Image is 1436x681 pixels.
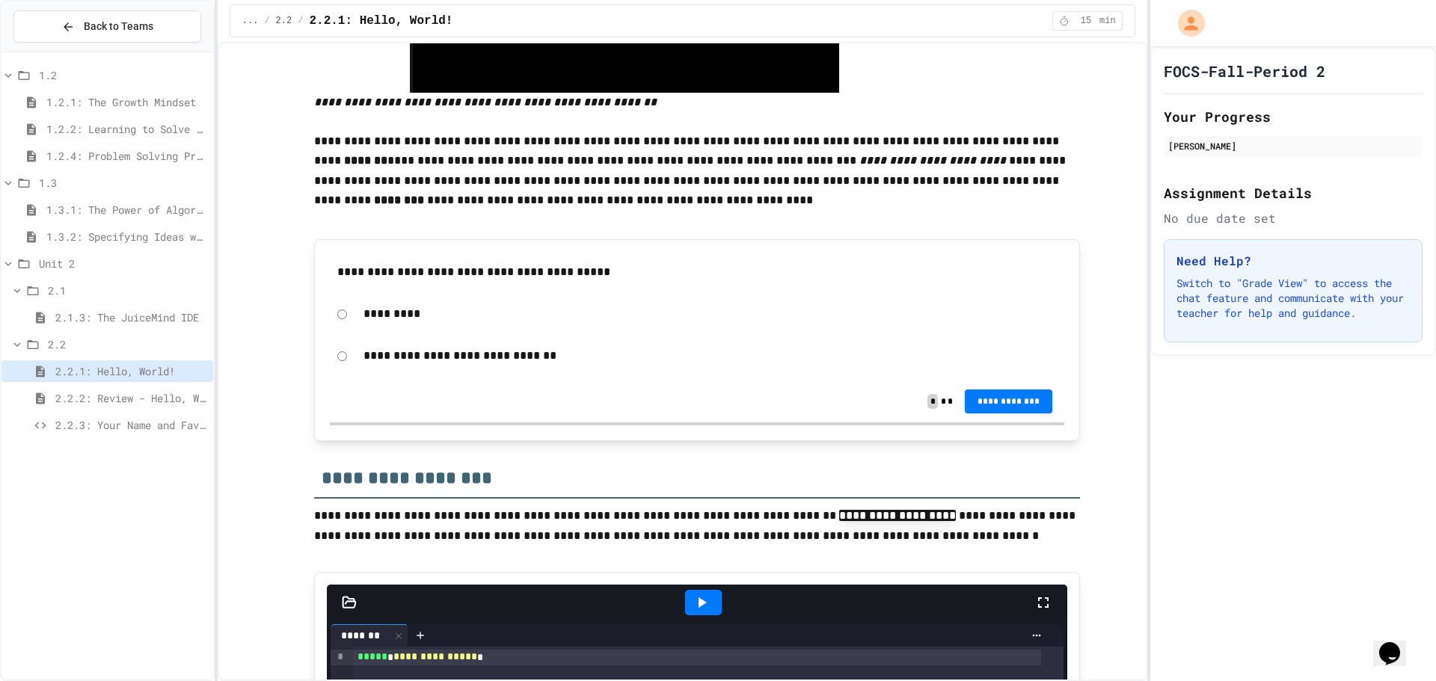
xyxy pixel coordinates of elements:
span: 2.1 [48,283,207,298]
span: Back to Teams [84,19,153,34]
span: 2.2.2: Review - Hello, World! [55,390,207,406]
h2: Your Progress [1164,106,1423,127]
button: Back to Teams [13,10,201,43]
span: 1.3.1: The Power of Algorithms [46,202,207,218]
p: Switch to "Grade View" to access the chat feature and communicate with your teacher for help and ... [1176,276,1410,321]
h3: Need Help? [1176,252,1410,270]
span: 1.2.1: The Growth Mindset [46,94,207,110]
span: 1.2.4: Problem Solving Practice [46,148,207,164]
span: / [264,15,269,27]
iframe: chat widget [1373,621,1421,666]
span: 2.2.1: Hello, World! [55,363,207,379]
span: 1.3.2: Specifying Ideas with Pseudocode [46,229,207,244]
span: 15 [1074,15,1098,27]
span: Unit 2 [39,256,207,271]
span: 2.2 [48,336,207,352]
div: [PERSON_NAME] [1168,139,1418,152]
span: 1.3 [39,175,207,191]
div: My Account [1162,6,1209,40]
span: 2.2.1: Hello, World! [309,12,452,30]
span: / [298,15,303,27]
h1: FOCS-Fall-Period 2 [1164,61,1325,81]
span: 2.2 [276,15,292,27]
span: 1.2.2: Learning to Solve Hard Problems [46,121,207,137]
span: 2.2.3: Your Name and Favorite Movie [55,417,207,433]
span: 2.1.3: The JuiceMind IDE [55,309,207,325]
div: No due date set [1164,209,1423,227]
span: 1.2 [39,67,207,83]
span: ... [242,15,259,27]
h2: Assignment Details [1164,182,1423,203]
span: min [1099,15,1116,27]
